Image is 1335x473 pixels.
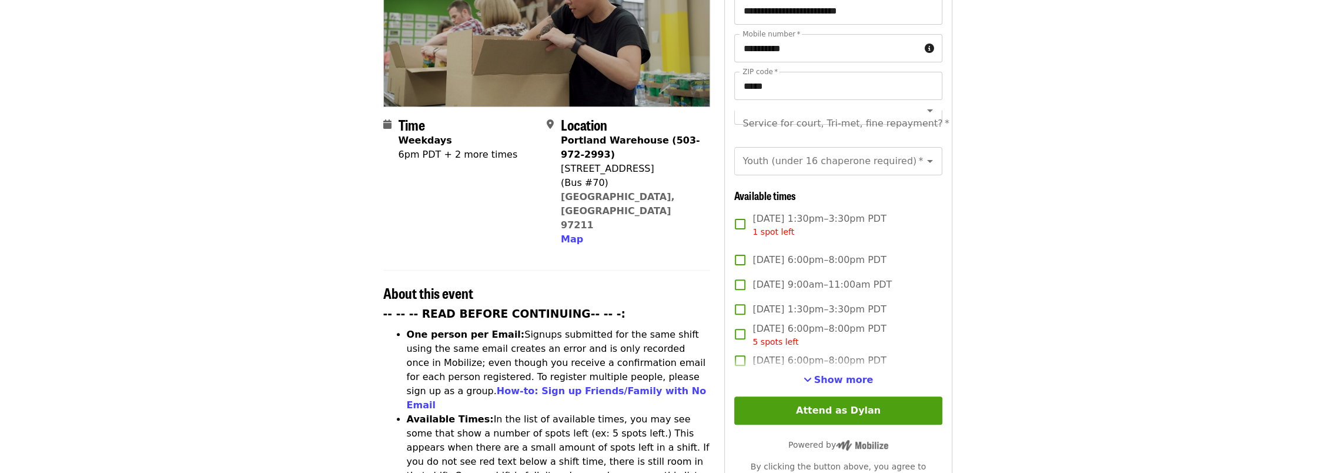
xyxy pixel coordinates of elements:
[399,148,518,162] div: 6pm PDT + 2 more times
[561,176,701,190] div: (Bus #70)
[561,191,675,231] a: [GEOGRAPHIC_DATA], [GEOGRAPHIC_DATA] 97211
[383,119,392,130] i: calendar icon
[734,188,795,203] span: Available times
[804,373,874,387] button: See more timeslots
[561,232,583,247] button: Map
[407,328,711,412] li: Signups submitted for the same shift using the same email creates an error and is only recorded o...
[399,114,425,135] span: Time
[922,153,938,169] button: Open
[752,227,794,236] span: 1 spot left
[752,322,886,348] span: [DATE] 6:00pm–8:00pm PDT
[383,308,625,320] strong: -- -- -- READ BEFORE CONTINUING-- -- -:
[561,114,607,135] span: Location
[399,135,452,146] strong: Weekdays
[734,34,919,62] input: Mobile number
[752,212,886,238] span: [DATE] 1:30pm–3:30pm PDT
[383,282,473,303] span: About this event
[752,337,798,347] span: 5 spots left
[836,440,888,451] img: Powered by Mobilize
[742,31,800,38] label: Mobile number
[922,102,938,119] button: Open
[734,397,942,425] button: Attend as Dylan
[561,234,583,245] span: Map
[752,354,886,368] span: [DATE] 6:00pm–8:00pm PDT
[742,68,778,75] label: ZIP code
[547,119,554,130] i: map-marker-alt icon
[752,278,892,292] span: [DATE] 9:00am–11:00am PDT
[752,302,886,317] span: [DATE] 1:30pm–3:30pm PDT
[752,253,886,267] span: [DATE] 6:00pm–8:00pm PDT
[561,135,700,160] strong: Portland Warehouse (503-972-2993)
[407,414,494,425] strong: Available Times:
[561,162,701,176] div: [STREET_ADDRESS]
[814,374,874,385] span: Show more
[407,385,707,411] a: How-to: Sign up Friends/Family with No Email
[407,329,525,340] strong: One person per Email:
[925,43,934,54] i: circle-info icon
[734,72,942,100] input: ZIP code
[788,440,888,449] span: Powered by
